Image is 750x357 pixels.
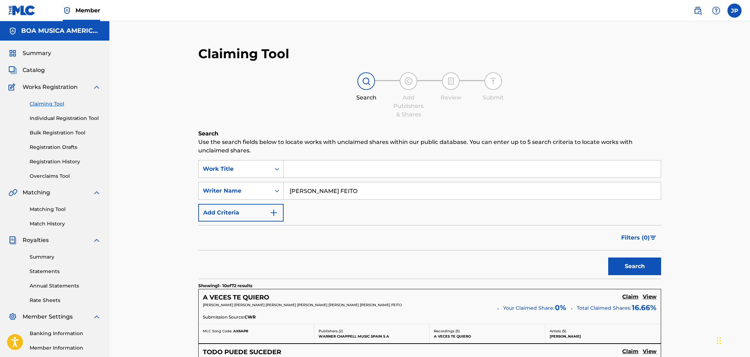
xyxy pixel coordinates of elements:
img: expand [92,83,101,91]
a: Statements [30,268,101,275]
span: 0 % [555,302,566,313]
p: Showing 1 - 10 of 72 results [198,283,252,289]
a: Overclaims Tool [30,173,101,180]
img: Works Registration [8,83,18,91]
span: Submission Source: [203,314,244,320]
div: Submit [476,93,511,102]
h5: Claim [622,348,639,355]
div: Work Title [203,165,266,173]
div: Add Publishers & Shares [391,93,426,119]
div: Arrastrar [717,330,721,351]
img: step indicator icon for Review [447,77,455,85]
h5: A VECES TE QUIERO [203,294,269,302]
p: A VECES TE QUIERO [434,334,541,339]
span: Matching [23,188,50,197]
button: Filters (0) [617,229,661,247]
div: Search [349,93,384,102]
div: User Menu [727,4,742,18]
span: MLC Song Code: [203,329,232,333]
img: Matching [8,188,17,197]
h6: Search [198,129,661,138]
a: SummarySummary [8,49,51,58]
form: Search Form [198,160,661,279]
img: step indicator icon for Submit [489,77,497,85]
p: Publishers ( 2 ) [319,328,425,334]
p: WARNER CHAPPELL MUSIC SPAIN S A [319,334,425,339]
div: Help [709,4,723,18]
img: expand [92,236,101,244]
span: Royalties [23,236,49,244]
a: Banking Information [30,330,101,337]
span: AX6AP8 [233,329,248,333]
a: Annual Statements [30,282,101,290]
img: search [694,6,702,15]
img: Royalties [8,236,17,244]
a: Registration Drafts [30,144,101,151]
p: Use the search fields below to locate works with unclaimed shares within our public database. You... [198,138,661,155]
iframe: Chat Widget [715,323,750,357]
h5: View [643,294,657,300]
h5: Claim [622,294,639,300]
img: step indicator icon for Add Publishers & Shares [404,77,413,85]
iframe: Resource Center [730,240,750,297]
a: Claiming Tool [30,100,101,108]
span: Total Claimed Shares: [577,305,631,311]
img: 9d2ae6d4665cec9f34b9.svg [270,208,278,217]
a: Public Search [691,4,705,18]
a: Individual Registration Tool [30,115,101,122]
a: Summary [30,253,101,261]
button: Add Criteria [198,204,284,222]
a: Rate Sheets [30,297,101,304]
span: Summary [23,49,51,58]
div: Writer Name [203,187,266,195]
span: Catalog [23,66,45,74]
span: Member Settings [23,313,73,321]
img: expand [92,188,101,197]
a: Member Information [30,344,101,352]
a: Match History [30,220,101,228]
a: Matching Tool [30,206,101,213]
h2: Claiming Tool [198,46,289,62]
img: MLC Logo [8,5,36,16]
img: expand [92,313,101,321]
a: Registration History [30,158,101,165]
h5: TODO PUEDE SUCEDER [203,348,281,356]
span: Member [75,6,100,14]
button: Search [608,258,661,275]
img: Member Settings [8,313,17,321]
img: help [712,6,720,15]
span: [PERSON_NAME] [PERSON_NAME] [PERSON_NAME] [PERSON_NAME] [PERSON_NAME] [PERSON_NAME] FEITO [203,303,402,307]
p: Recordings ( 5 ) [434,328,541,334]
img: step indicator icon for Search [362,77,370,85]
a: View [643,294,657,301]
p: [PERSON_NAME] [550,334,657,339]
a: Bulk Registration Tool [30,129,101,137]
img: Catalog [8,66,17,74]
a: CatalogCatalog [8,66,45,74]
img: Summary [8,49,17,58]
p: Artists ( 5 ) [550,328,657,334]
span: Works Registration [23,83,78,91]
h5: View [643,348,657,355]
img: Accounts [8,27,17,35]
span: 16.66 % [632,302,657,313]
img: Top Rightsholder [63,6,71,15]
div: Widget de chat [715,323,750,357]
span: Filters ( 0 ) [621,234,650,242]
a: View [643,348,657,356]
img: filter [650,236,656,240]
div: Review [433,93,468,102]
span: CWR [244,314,256,320]
h5: BOA MUSICA AMERICA CORP [21,27,101,35]
span: Your Claimed Share: [503,304,554,312]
